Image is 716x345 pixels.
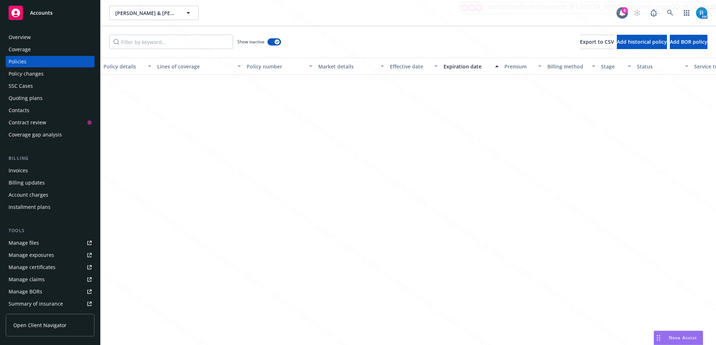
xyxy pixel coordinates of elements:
[654,331,703,345] button: Nova Assist
[30,10,53,16] span: Accounts
[617,35,667,49] button: Add historical policy
[670,35,707,49] button: Add BOR policy
[6,189,95,201] a: Account charges
[9,165,28,176] div: Invoices
[390,63,430,70] div: Effective date
[6,165,95,176] a: Invoices
[6,177,95,188] a: Billing updates
[115,9,177,17] span: [PERSON_NAME] & [PERSON_NAME]
[6,201,95,213] a: Installment plans
[545,58,598,75] button: Billing method
[9,56,26,67] div: Policies
[387,58,441,75] button: Effective date
[6,155,95,162] div: Billing
[9,68,44,80] div: Policy changes
[9,237,39,249] div: Manage files
[9,298,63,310] div: Summary of insurance
[9,189,48,201] div: Account charges
[9,249,54,261] div: Manage exposures
[6,32,95,43] a: Overview
[237,39,265,45] span: Show inactive
[9,80,33,92] div: SSC Cases
[157,63,233,70] div: Lines of coverage
[6,298,95,310] a: Summary of insurance
[318,63,376,70] div: Market details
[6,44,95,55] a: Coverage
[601,63,623,70] div: Stage
[9,44,31,55] div: Coverage
[617,38,667,45] span: Add historical policy
[154,58,244,75] button: Lines of coverage
[444,63,491,70] div: Expiration date
[502,58,545,75] button: Premium
[6,117,95,128] a: Contract review
[9,92,43,104] div: Quoting plans
[6,227,95,234] div: Tools
[13,321,67,329] span: Open Client Navigator
[103,63,144,70] div: Policy details
[101,58,154,75] button: Policy details
[9,201,50,213] div: Installment plans
[6,237,95,249] a: Manage files
[9,129,62,140] div: Coverage gap analysis
[580,38,614,45] span: Export to CSV
[9,32,31,43] div: Overview
[9,262,55,273] div: Manage certificates
[6,56,95,67] a: Policies
[6,286,95,297] a: Manage BORs
[109,6,199,20] button: [PERSON_NAME] & [PERSON_NAME]
[6,274,95,285] a: Manage claims
[6,92,95,104] a: Quoting plans
[9,274,45,285] div: Manage claims
[634,58,691,75] button: Status
[244,58,315,75] button: Policy number
[6,3,95,23] a: Accounts
[621,7,628,14] div: 6
[504,63,534,70] div: Premium
[637,63,681,70] div: Status
[670,38,707,45] span: Add BOR policy
[315,58,387,75] button: Market details
[696,7,707,19] img: photo
[6,262,95,273] a: Manage certificates
[109,35,233,49] input: Filter by keyword...
[679,6,694,20] a: Switch app
[6,105,95,116] a: Contacts
[580,35,614,49] button: Export to CSV
[598,58,634,75] button: Stage
[647,6,661,20] a: Report a Bug
[6,68,95,80] a: Policy changes
[9,286,42,297] div: Manage BORs
[6,129,95,140] a: Coverage gap analysis
[9,177,45,188] div: Billing updates
[9,117,46,128] div: Contract review
[6,249,95,261] a: Manage exposures
[247,63,305,70] div: Policy number
[9,105,29,116] div: Contacts
[663,6,677,20] a: Search
[6,80,95,92] a: SSC Cases
[441,58,502,75] button: Expiration date
[630,6,644,20] a: Start snowing
[547,63,587,70] div: Billing method
[654,331,663,345] div: Drag to move
[669,335,697,341] span: Nova Assist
